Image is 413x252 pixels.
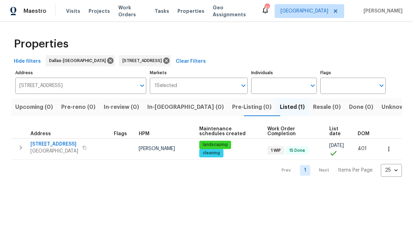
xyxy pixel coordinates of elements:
p: Items Per Page [338,167,373,174]
label: Markets [150,71,248,75]
span: 401 [358,146,367,151]
span: Upcoming (0) [15,102,53,112]
span: Clear Filters [176,57,206,66]
span: [PERSON_NAME] [361,8,403,15]
span: Address [30,131,51,136]
span: 1 Selected [155,83,177,89]
span: Properties [14,41,68,47]
span: [PERSON_NAME] [139,146,175,151]
span: [STREET_ADDRESS] [30,141,78,148]
nav: Pagination Navigation [275,164,402,177]
a: Goto page 1 [300,165,310,176]
span: Geo Assignments [213,4,253,18]
span: Visits [66,8,80,15]
label: Address [15,71,146,75]
span: Flags [114,131,127,136]
span: [GEOGRAPHIC_DATA] [281,8,328,15]
button: Clear Filters [173,55,209,68]
span: Tasks [155,9,169,14]
span: Pre-Listing (0) [232,102,272,112]
span: In-[GEOGRAPHIC_DATA] (0) [147,102,224,112]
span: Projects [89,8,110,15]
button: Open [308,81,318,90]
span: [GEOGRAPHIC_DATA] [30,148,78,155]
span: In-review (0) [104,102,139,112]
label: Individuals [251,71,316,75]
div: 41 [265,4,269,11]
button: Open [239,81,248,90]
button: Hide filters [11,55,44,68]
button: Open [137,81,147,90]
span: 15 Done [286,148,308,154]
span: Listed (1) [280,102,305,112]
span: Resale (0) [313,102,341,112]
span: [DATE] [329,143,344,148]
span: Dallas-[GEOGRAPHIC_DATA] [49,57,109,64]
div: Dallas-[GEOGRAPHIC_DATA] [46,55,115,66]
div: [STREET_ADDRESS] [119,55,171,66]
span: Work Order Completion [267,127,318,136]
div: 25 [381,161,402,179]
span: Maintenance schedules created [199,127,256,136]
span: landscaping [200,142,230,148]
span: Work Orders [118,4,146,18]
span: cleaning [200,150,223,156]
span: 1 WIP [268,148,284,154]
span: [STREET_ADDRESS] [122,57,165,64]
label: Flags [320,71,386,75]
span: Hide filters [14,57,41,66]
span: Pre-reno (0) [61,102,95,112]
span: Done (0) [349,102,373,112]
button: Open [377,81,386,90]
span: Maestro [24,8,46,15]
span: HPM [139,131,149,136]
span: Properties [177,8,204,15]
span: List date [329,127,346,136]
span: DOM [358,131,369,136]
